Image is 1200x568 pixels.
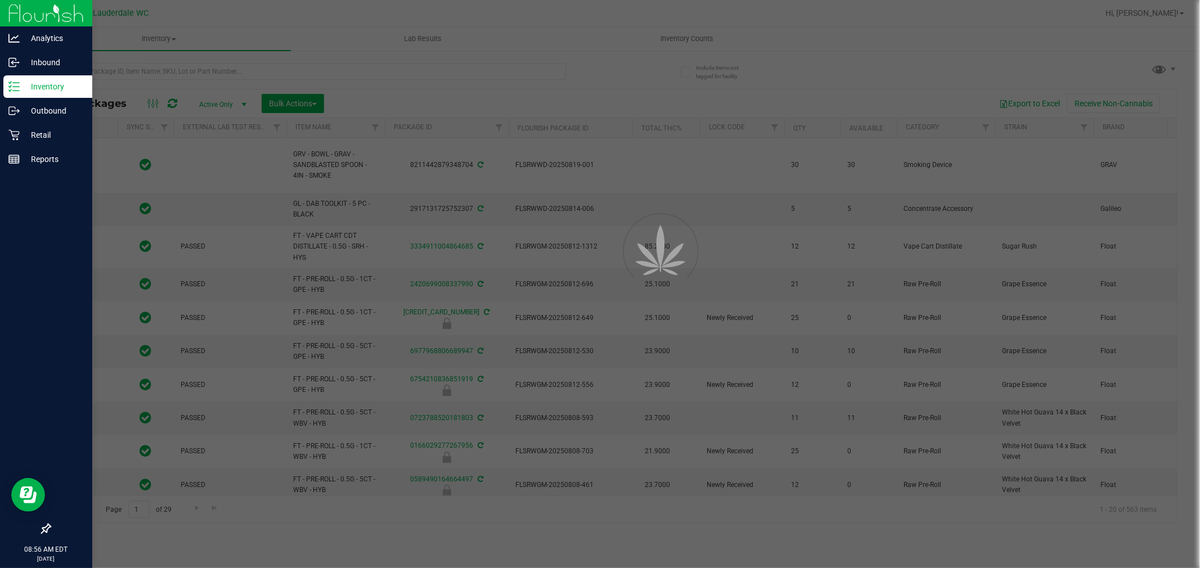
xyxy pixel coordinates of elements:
[20,104,87,118] p: Outbound
[8,81,20,92] inline-svg: Inventory
[8,57,20,68] inline-svg: Inbound
[11,478,45,512] iframe: Resource center
[8,105,20,116] inline-svg: Outbound
[20,31,87,45] p: Analytics
[5,555,87,563] p: [DATE]
[20,80,87,93] p: Inventory
[5,544,87,555] p: 08:56 AM EDT
[20,56,87,69] p: Inbound
[8,129,20,141] inline-svg: Retail
[8,154,20,165] inline-svg: Reports
[20,128,87,142] p: Retail
[8,33,20,44] inline-svg: Analytics
[20,152,87,166] p: Reports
